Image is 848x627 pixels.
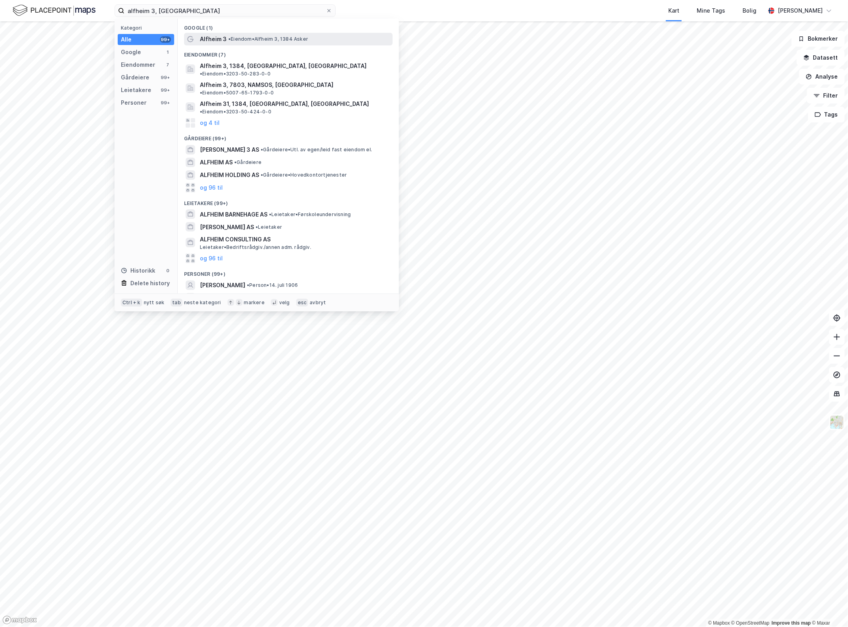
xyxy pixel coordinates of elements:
[668,6,679,15] div: Kart
[234,159,237,165] span: •
[234,159,261,166] span: Gårdeiere
[256,224,282,230] span: Leietaker
[200,71,271,77] span: Eiendom • 3203-50-283-0-0
[200,109,271,115] span: Eiendom • 3203-50-424-0-0
[743,6,756,15] div: Bolig
[165,62,171,68] div: 7
[296,299,308,307] div: esc
[772,620,811,626] a: Improve this map
[144,299,165,306] div: nytt søk
[124,5,326,17] input: Søk på adresse, matrikkel, gårdeiere, leietakere eller personer
[778,6,823,15] div: [PERSON_NAME]
[808,107,845,122] button: Tags
[200,281,245,290] span: [PERSON_NAME]
[121,98,147,107] div: Personer
[697,6,725,15] div: Mine Tags
[261,172,347,178] span: Gårdeiere • Hovedkontortjenester
[228,36,308,42] span: Eiendom • Alfheim 3, 1384 Asker
[200,235,389,244] span: ALFHEIM CONSULTING AS
[121,25,174,31] div: Kategori
[121,35,132,44] div: Alle
[200,170,259,180] span: ALFHEIM HOLDING AS
[809,589,848,627] div: Kontrollprogram for chat
[171,299,182,307] div: tab
[200,90,202,96] span: •
[200,71,202,77] span: •
[829,415,844,430] img: Z
[200,109,202,115] span: •
[178,194,399,208] div: Leietakere (99+)
[261,172,263,178] span: •
[178,129,399,143] div: Gårdeiere (99+)
[200,158,233,167] span: ALFHEIM AS
[731,620,770,626] a: OpenStreetMap
[160,87,171,93] div: 99+
[121,73,149,82] div: Gårdeiere
[200,61,367,71] span: Alfheim 3, 1384, [GEOGRAPHIC_DATA], [GEOGRAPHIC_DATA]
[121,47,141,57] div: Google
[160,36,171,43] div: 99+
[708,620,730,626] a: Mapbox
[178,45,399,60] div: Eiendommer (7)
[310,299,326,306] div: avbryt
[178,265,399,279] div: Personer (99+)
[247,282,249,288] span: •
[200,118,220,128] button: og 4 til
[792,31,845,47] button: Bokmerker
[244,299,265,306] div: markere
[200,80,333,90] span: Alfheim 3, 7803, NAMSOS, [GEOGRAPHIC_DATA]
[200,222,254,232] span: [PERSON_NAME] AS
[178,19,399,33] div: Google (1)
[256,224,258,230] span: •
[200,34,227,44] span: Alfheim 3
[279,299,290,306] div: velg
[200,254,223,263] button: og 96 til
[121,85,151,95] div: Leietakere
[200,99,369,109] span: Alfheim 31, 1384, [GEOGRAPHIC_DATA], [GEOGRAPHIC_DATA]
[184,299,221,306] div: neste kategori
[809,589,848,627] iframe: Chat Widget
[13,4,96,17] img: logo.f888ab2527a4732fd821a326f86c7f29.svg
[799,69,845,85] button: Analyse
[247,282,298,288] span: Person • 14. juli 1906
[261,147,372,153] span: Gårdeiere • Utl. av egen/leid fast eiendom el.
[160,100,171,106] div: 99+
[200,145,259,154] span: [PERSON_NAME] 3 AS
[130,279,170,288] div: Delete history
[807,88,845,104] button: Filter
[200,244,311,250] span: Leietaker • Bedriftsrådgiv./annen adm. rådgiv.
[269,211,351,218] span: Leietaker • Førskoleundervisning
[121,299,142,307] div: Ctrl + k
[797,50,845,66] button: Datasett
[200,210,267,219] span: ALFHEIM BARNEHAGE AS
[121,60,155,70] div: Eiendommer
[228,36,231,42] span: •
[121,266,155,275] div: Historikk
[261,147,263,153] span: •
[269,211,271,217] span: •
[200,90,274,96] span: Eiendom • 5007-65-1793-0-0
[2,616,37,625] a: Mapbox homepage
[165,267,171,274] div: 0
[200,183,223,192] button: og 96 til
[160,74,171,81] div: 99+
[165,49,171,55] div: 1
